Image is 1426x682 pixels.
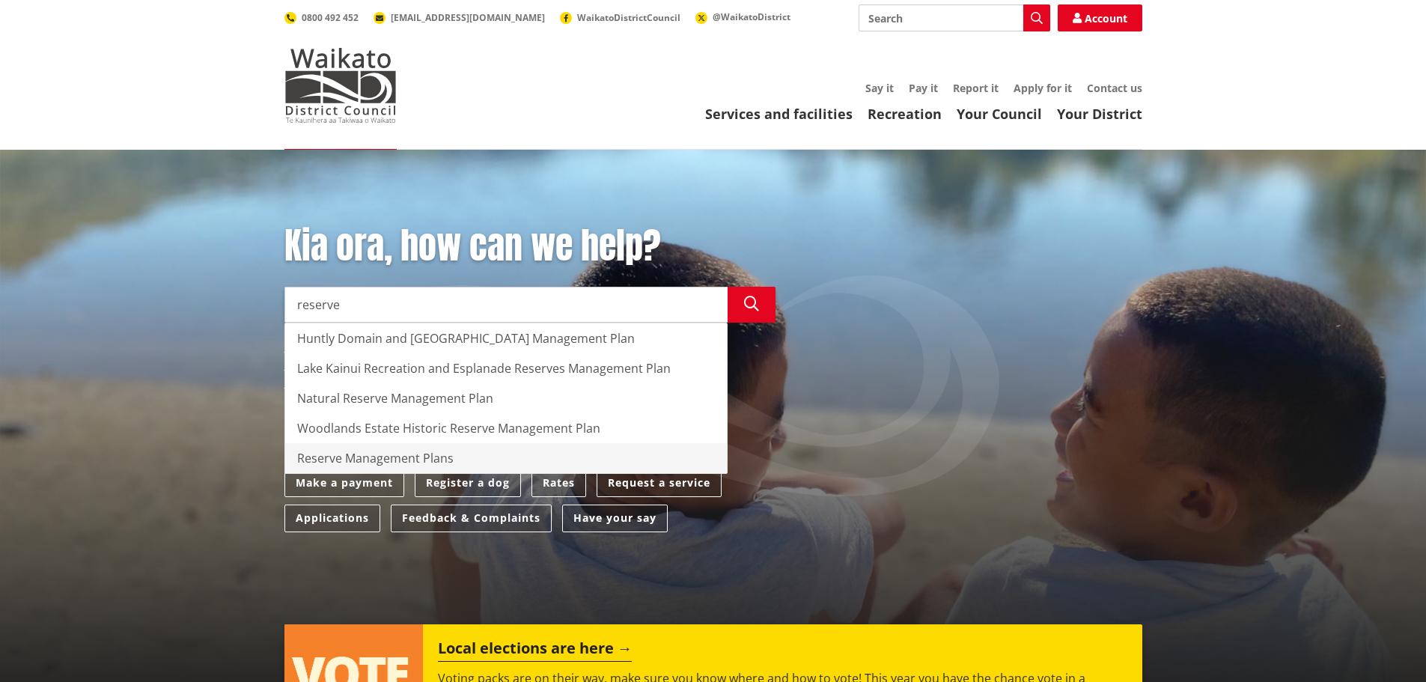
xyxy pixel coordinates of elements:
a: Services and facilities [705,105,853,123]
a: Feedback & Complaints [391,505,552,532]
a: Your District [1057,105,1142,123]
a: @WaikatoDistrict [695,10,790,23]
a: Pay it [909,81,938,95]
span: WaikatoDistrictCouncil [577,11,680,24]
a: WaikatoDistrictCouncil [560,11,680,24]
a: Report it [953,81,999,95]
h1: Kia ora, how can we help? [284,225,776,268]
a: Apply for it [1014,81,1072,95]
a: Contact us [1087,81,1142,95]
a: Your Council [957,105,1042,123]
span: 0800 492 452 [302,11,359,24]
a: Make a payment [284,469,404,497]
input: Search input [284,287,728,323]
div: Woodlands Estate Historic Reserve Management Plan [285,413,727,443]
a: Have your say [562,505,668,532]
a: 0800 492 452 [284,11,359,24]
img: Waikato District Council - Te Kaunihera aa Takiwaa o Waikato [284,48,397,123]
a: Applications [284,505,380,532]
a: [EMAIL_ADDRESS][DOMAIN_NAME] [374,11,545,24]
input: Search input [859,4,1050,31]
a: Say it [865,81,894,95]
a: Rates [531,469,586,497]
a: Register a dog [415,469,521,497]
a: Recreation [868,105,942,123]
iframe: Messenger Launcher [1357,619,1411,673]
div: Reserve Management Plans [285,443,727,473]
h2: Local elections are here [438,639,632,662]
div: Natural Reserve Management Plan [285,383,727,413]
div: Lake Kainui Recreation and Esplanade Reserves Management Plan [285,353,727,383]
div: Huntly Domain and [GEOGRAPHIC_DATA] Management Plan [285,323,727,353]
a: Account [1058,4,1142,31]
a: Request a service [597,469,722,497]
span: [EMAIL_ADDRESS][DOMAIN_NAME] [391,11,545,24]
span: @WaikatoDistrict [713,10,790,23]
